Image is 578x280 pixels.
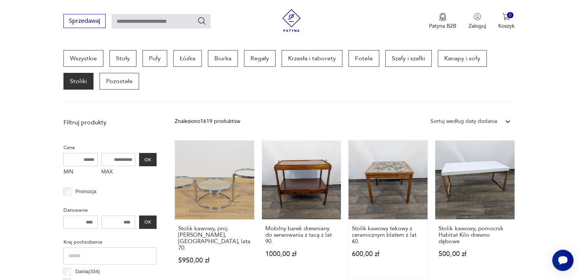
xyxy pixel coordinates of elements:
p: Zaloguj [469,22,486,30]
h3: Stolik kawowy tekowy z ceramicznym blatem z lat 60. [352,225,424,245]
iframe: Smartsupp widget button [552,250,573,271]
a: Stolik kawowy tekowy z ceramicznym blatem z lat 60.Stolik kawowy tekowy z ceramicznym blatem z la... [348,140,428,278]
p: Dania ( 334 ) [76,267,100,276]
p: Datowanie [63,206,157,214]
button: Zaloguj [469,13,486,30]
button: OK [139,216,157,229]
h3: Mobilny barek drewniany do serwowania z tacą z lat 90. [265,225,337,245]
a: Wszystkie [63,50,103,67]
a: Stolik kawowy, pomocnik Habitat Kilo drewno dęboweStolik kawowy, pomocnik Habitat Kilo drewno dęb... [435,140,514,278]
p: 1000,00 zł [265,251,337,257]
a: Stoliki [63,73,93,90]
img: Ikona koszyka [502,13,510,20]
a: Kanapy i sofy [438,50,487,67]
button: Szukaj [197,16,206,25]
h3: Stolik kawowy, pomocnik Habitat Kilo drewno dębowe [439,225,511,245]
a: Biurka [208,50,238,67]
a: Sprzedawaj [63,19,106,24]
label: MIN [63,166,98,178]
button: OK [139,153,157,166]
a: Regały [244,50,276,67]
p: 5950,00 zł [178,257,250,264]
a: Stolik kawowy, proj. Milo Baughman, USA, lata 70.Stolik kawowy, proj. [PERSON_NAME], [GEOGRAPHIC_... [175,140,254,278]
p: 600,00 zł [352,251,424,257]
p: Koszyk [498,22,515,30]
p: Cena [63,143,157,152]
div: Sortuj według daty dodania [431,117,497,126]
p: Kraj pochodzenia [63,238,157,246]
div: 0 [507,12,513,19]
a: Pozostałe [100,73,139,90]
img: Ikona medalu [439,13,447,21]
a: Ikona medaluPatyna B2B [429,13,456,30]
button: Sprzedawaj [63,14,106,28]
label: MAX [101,166,136,178]
h3: Stolik kawowy, proj. [PERSON_NAME], [GEOGRAPHIC_DATA], lata 70. [178,225,250,251]
a: Szafy i szafki [385,50,432,67]
a: Łóżka [173,50,202,67]
a: Fotele [348,50,379,67]
a: Krzesła i taborety [282,50,342,67]
p: Filtruj produkty [63,118,157,127]
a: Pufy [143,50,167,67]
img: Ikonka użytkownika [473,13,481,20]
img: Patyna - sklep z meblami i dekoracjami vintage [280,9,303,32]
p: Promocja [76,187,97,196]
button: 0Koszyk [498,13,515,30]
a: Mobilny barek drewniany do serwowania z tacą z lat 90.Mobilny barek drewniany do serwowania z tac... [262,140,341,278]
p: 500,00 zł [439,251,511,257]
div: Znaleziono 1619 produktów [175,117,240,126]
button: Patyna B2B [429,13,456,30]
a: Stoły [109,50,136,67]
p: Patyna B2B [429,22,456,30]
